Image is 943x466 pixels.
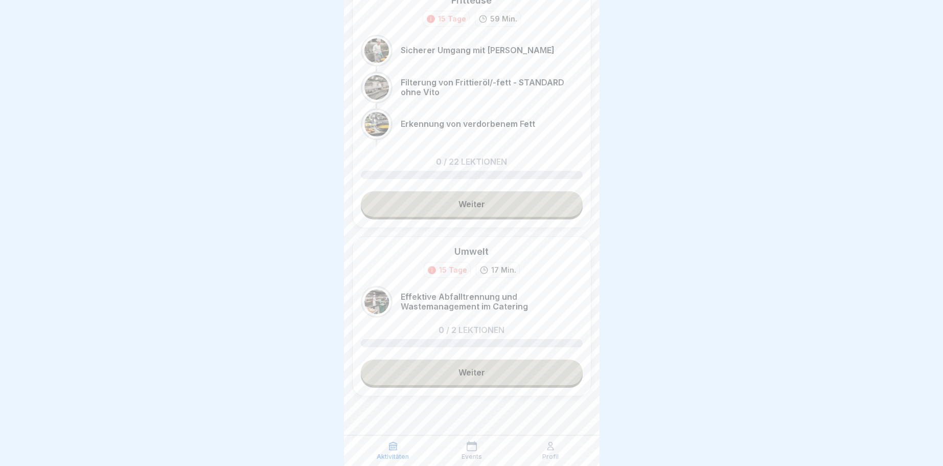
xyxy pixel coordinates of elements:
div: 15 Tage [439,264,467,275]
p: Sicherer Umgang mit [PERSON_NAME] [401,46,555,55]
p: Aktivitäten [377,453,409,460]
p: 17 Min. [491,264,516,275]
p: Filterung von Frittieröl/-fett - STANDARD ohne Vito [401,78,583,97]
div: Umwelt [454,245,489,258]
p: Effektive Abfalltrennung und Wastemanagement im Catering [401,292,583,312]
p: 59 Min. [490,13,517,24]
p: Erkennung von verdorbenem Fett [401,119,535,129]
p: Profil [542,453,559,460]
p: Events [462,453,482,460]
p: 0 / 22 Lektionen [436,158,507,166]
p: 0 / 2 Lektionen [439,326,504,334]
a: Weiter [361,360,583,385]
div: 15 Tage [438,13,466,24]
a: Weiter [361,191,583,217]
